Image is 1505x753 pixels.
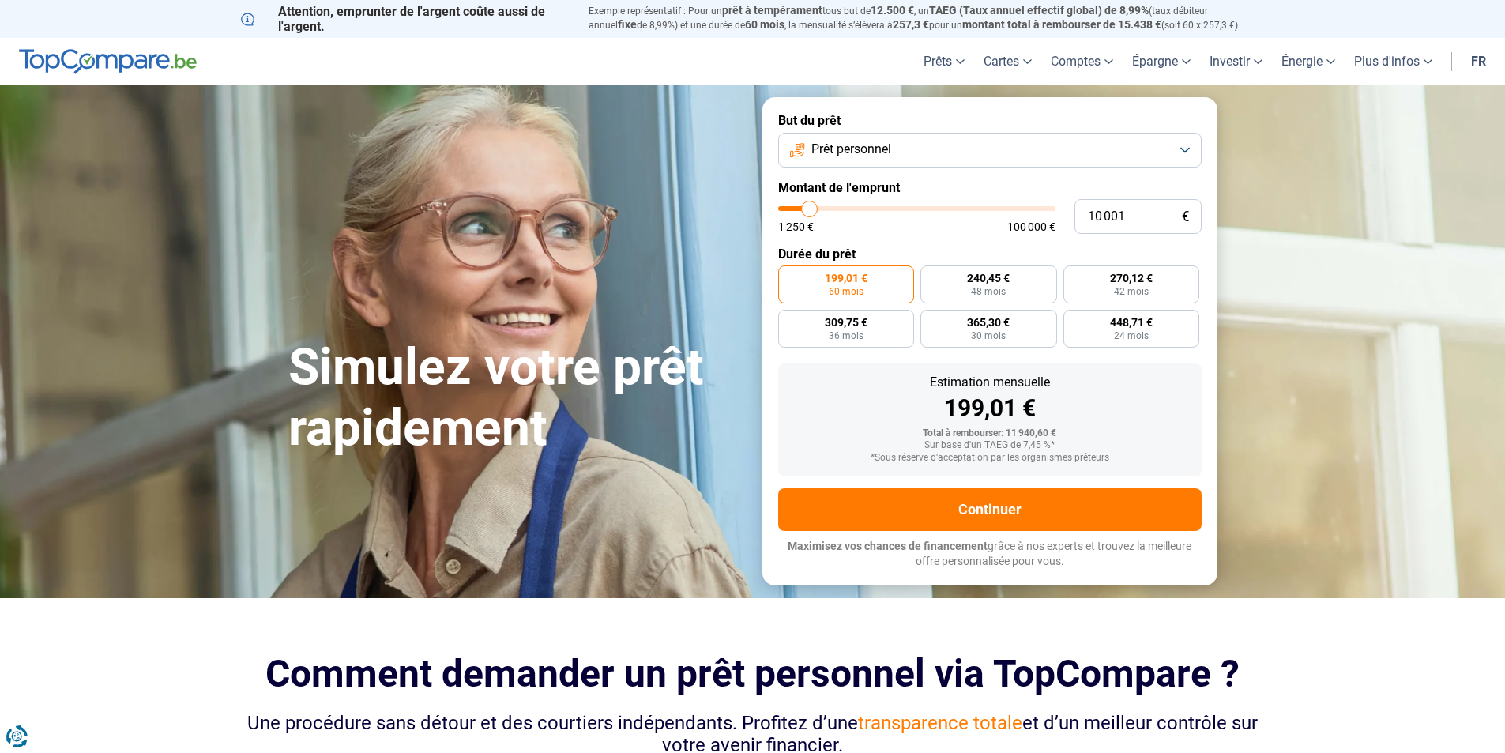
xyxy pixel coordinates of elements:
span: 1 250 € [778,221,814,232]
h2: Comment demander un prêt personnel via TopCompare ? [241,652,1265,695]
a: Comptes [1041,38,1123,85]
label: But du prêt [778,113,1202,128]
a: Prêts [914,38,974,85]
p: Attention, emprunter de l'argent coûte aussi de l'argent. [241,4,570,34]
span: transparence totale [858,712,1022,734]
span: 30 mois [971,331,1006,341]
img: TopCompare [19,49,197,74]
span: 199,01 € [825,273,867,284]
span: 309,75 € [825,317,867,328]
h1: Simulez votre prêt rapidement [288,337,743,459]
a: Plus d'infos [1345,38,1442,85]
span: 36 mois [829,331,863,341]
span: 60 mois [745,18,784,31]
label: Montant de l'emprunt [778,180,1202,195]
span: Prêt personnel [811,141,891,158]
div: *Sous réserve d'acceptation par les organismes prêteurs [791,453,1189,464]
span: 270,12 € [1110,273,1153,284]
button: Continuer [778,488,1202,531]
span: 24 mois [1114,331,1149,341]
div: Total à rembourser: 11 940,60 € [791,428,1189,439]
button: Prêt personnel [778,133,1202,168]
label: Durée du prêt [778,247,1202,262]
a: Énergie [1272,38,1345,85]
a: Cartes [974,38,1041,85]
span: € [1182,210,1189,224]
span: 257,3 € [893,18,929,31]
a: fr [1462,38,1496,85]
span: 240,45 € [967,273,1010,284]
span: TAEG (Taux annuel effectif global) de 8,99% [929,4,1149,17]
a: Épargne [1123,38,1200,85]
span: prêt à tempérament [722,4,822,17]
span: 365,30 € [967,317,1010,328]
div: Sur base d'un TAEG de 7,45 %* [791,440,1189,451]
span: 12.500 € [871,4,914,17]
div: Estimation mensuelle [791,376,1189,389]
span: fixe [618,18,637,31]
span: 48 mois [971,287,1006,296]
p: grâce à nos experts et trouvez la meilleure offre personnalisée pour vous. [778,539,1202,570]
span: 448,71 € [1110,317,1153,328]
span: 42 mois [1114,287,1149,296]
span: 60 mois [829,287,863,296]
span: 100 000 € [1007,221,1055,232]
p: Exemple représentatif : Pour un tous but de , un (taux débiteur annuel de 8,99%) et une durée de ... [589,4,1265,32]
span: Maximisez vos chances de financement [788,540,988,552]
a: Investir [1200,38,1272,85]
span: montant total à rembourser de 15.438 € [962,18,1161,31]
div: 199,01 € [791,397,1189,420]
